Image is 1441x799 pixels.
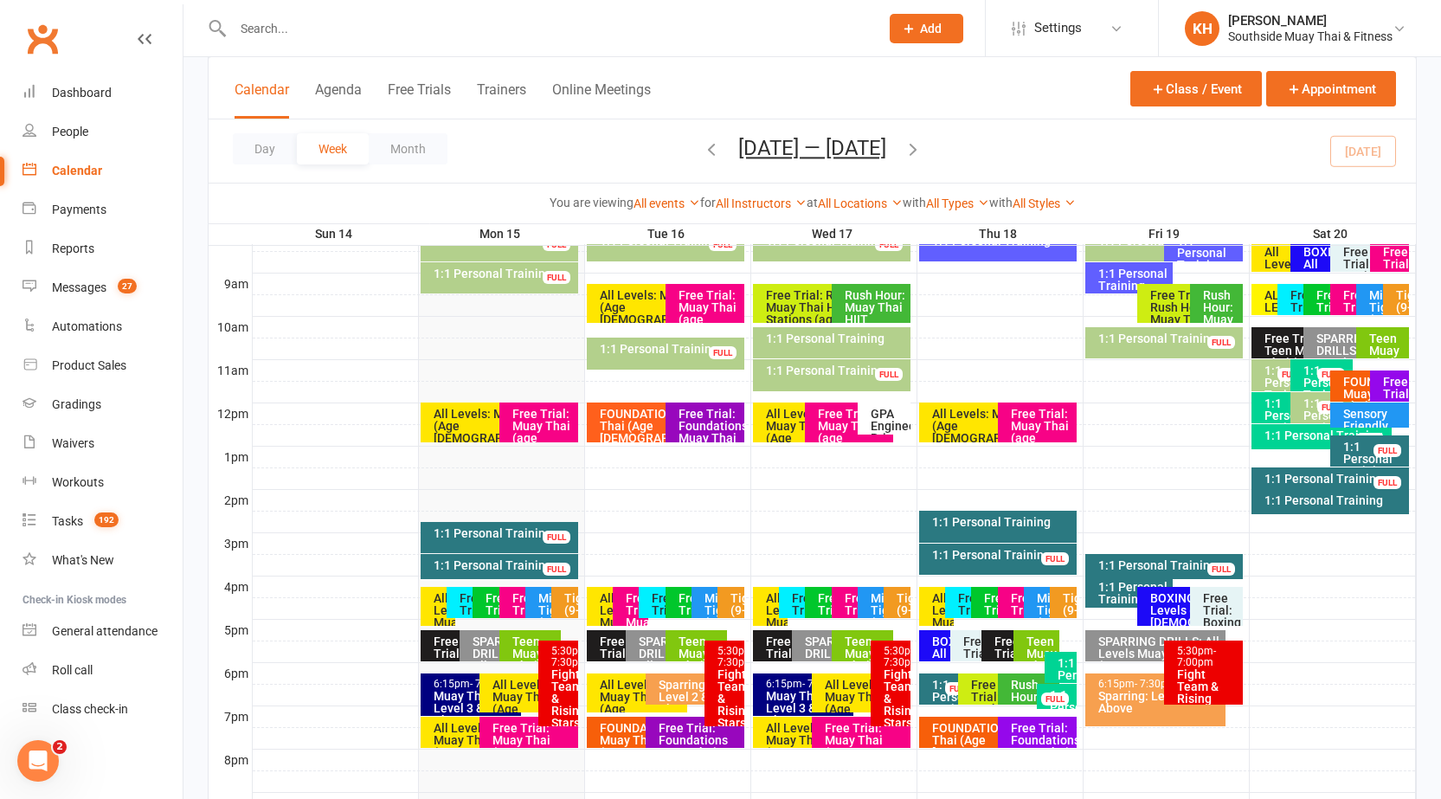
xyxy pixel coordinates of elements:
div: Free Trial : Tigers (9-11yrs) [1316,289,1335,362]
button: Free Trials [388,81,451,119]
strong: at [807,196,818,209]
div: 1:1 Personal Training [1049,689,1073,725]
div: Tigers (9-11) [896,592,906,628]
div: Free Trial: Teen Muay Thai (12 -16 Yrs) [433,635,479,720]
div: 5:30pm [883,646,907,668]
div: All Levels: Muay Thai (Age [DEMOGRAPHIC_DATA]+) [824,679,907,727]
th: Sun 14 [252,223,418,245]
div: FOUNDATIONS: Muay Thai (Age [DEMOGRAPHIC_DATA]+) [599,408,724,444]
div: 5:30pm [1176,646,1239,668]
a: General attendance kiosk mode [23,612,183,651]
div: Free Trial: Rush Hour Muay Thai HIIT Stations (age... [1149,289,1222,362]
div: Mighty Tigers (5-8) [870,592,890,641]
span: - 7:30pm [884,645,923,668]
div: Workouts [52,475,104,489]
div: Fight Team & Rising Stars [717,668,741,729]
div: FULL [709,346,737,359]
th: Sat 20 [1249,223,1416,245]
a: Class kiosk mode [23,690,183,729]
div: All Levels: Muay Thai (Age [DEMOGRAPHIC_DATA]+) [931,592,951,665]
div: 1:1 Personal Training [1264,364,1309,401]
div: Roll call [52,663,93,677]
div: FULL [945,682,973,695]
span: 27 [118,279,137,293]
div: Free Trial: Muay Thai (age [DEMOGRAPHIC_DATA]+ years) [492,722,575,783]
div: 1:1 Personal Training [1342,441,1406,477]
div: 1:1 Personal Training [433,235,575,247]
div: Calendar [52,164,102,177]
a: All Styles [1013,197,1076,210]
button: Add [890,14,963,43]
div: Payments [52,203,106,216]
button: Week [297,133,369,164]
div: Teen Muay Thai (12-16 Yrs) [1026,635,1056,708]
span: 192 [94,512,119,527]
div: 1:1 Personal Training [1264,494,1406,506]
div: Sparring: Level 2 & Above [1097,690,1222,714]
div: 1:1 Personal Training [1264,397,1309,434]
div: Southside Muay Thai & Fitness [1228,29,1393,44]
div: All Levels Muay Thai (Age [DEMOGRAPHIC_DATA]+) [433,722,518,770]
div: FOUNDATIONS: Muay Thai (Age [DEMOGRAPHIC_DATA]+) [1342,376,1388,436]
div: Free Trial: Teen Muay Thai (12 -16 Yrs) [1264,332,1336,381]
button: Day [233,133,297,164]
div: Free Trial : Mighty Tigers (5-8yrs) [459,592,479,677]
button: Online Meetings [552,81,651,119]
div: ALL LEVELS: Muay Thai (Age [DEMOGRAPHIC_DATA]+) [1264,289,1283,362]
div: [PERSON_NAME] [1228,13,1393,29]
div: Free Trial: Muay Thai (age [DEMOGRAPHIC_DATA]+ years) [824,722,907,783]
strong: for [700,196,716,209]
div: BOXING: All Levels (Age [DEMOGRAPHIC_DATA]+) [1149,592,1222,628]
div: 1:1 Personal Training [1097,559,1239,571]
div: Automations [52,319,122,333]
div: Fight Team & Rising Stars [883,668,907,729]
strong: with [989,196,1013,209]
div: Free Trial: Muay Thai (age [DEMOGRAPHIC_DATA]+ years) [511,408,575,468]
div: Gradings [52,397,101,411]
th: 5pm [209,619,252,641]
button: Appointment [1266,71,1396,106]
th: 8pm [209,749,252,770]
div: Fight Team & Rising Stars [1176,668,1239,717]
div: 1:1 Personal Training [1097,581,1170,605]
div: Product Sales [52,358,126,372]
div: Teen Muay Thai (12-16 yrs) [844,635,890,696]
div: Free Trial: Boxing (age [DEMOGRAPHIC_DATA]+ years) [962,635,993,708]
div: 1:1 Personal Training [1264,473,1406,485]
div: 1:1 Personal Training [433,527,575,539]
div: Tigers (9-12yrs) [1062,592,1072,628]
div: Messages [52,280,106,294]
div: 1:1 Personal Training [599,343,741,355]
div: 1:1 Personal Training [1097,267,1170,292]
th: 7pm [209,706,252,727]
th: Fri 19 [1083,223,1249,245]
div: Mighty Tigers (Age [DEMOGRAPHIC_DATA]) [1036,592,1056,641]
div: All Levels: Muay Thai (Age [DEMOGRAPHIC_DATA]+) [1264,246,1309,319]
div: Free Trial: Teen Muay Thai (12 -16 Yrs) [599,635,645,720]
div: Teen Muay Thai (12 -16 Yrs) [511,635,557,696]
div: All Levels: Muay Thai (Age [DEMOGRAPHIC_DATA]+) [765,592,785,665]
button: [DATE] — [DATE] [738,136,886,160]
div: 1:1 Personal Training [1057,657,1072,693]
a: All Instructors [716,197,807,210]
div: 1:1 Personal Training [1097,235,1222,247]
th: 1pm [209,446,252,467]
a: Payments [23,190,183,229]
div: SPARRING DRILLS: All Levels Muay Thai (Age [DEMOGRAPHIC_DATA]+) [472,635,518,732]
div: Free Trial: Muay Thai (age [DEMOGRAPHIC_DATA]+ years) [844,592,864,677]
div: 5:30pm [550,646,575,668]
a: Waivers [23,424,183,463]
button: Trainers [477,81,526,119]
th: 2pm [209,489,252,511]
th: Thu 18 [917,223,1083,245]
div: FOUNDATIONS: Muay Thai (Age [DEMOGRAPHIC_DATA]+) [931,722,1056,758]
div: Free Trial: Muay Thai (age [DEMOGRAPHIC_DATA]+ years) [678,289,741,350]
div: Fight Team & Rising Stars [550,668,575,729]
button: Month [369,133,447,164]
div: Waivers [52,436,94,450]
div: FULL [1041,552,1069,565]
a: All Types [926,197,989,210]
div: 6:15pm [765,679,851,690]
button: Agenda [315,81,362,119]
div: Muay Thai Level 3 & Above [765,690,851,726]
